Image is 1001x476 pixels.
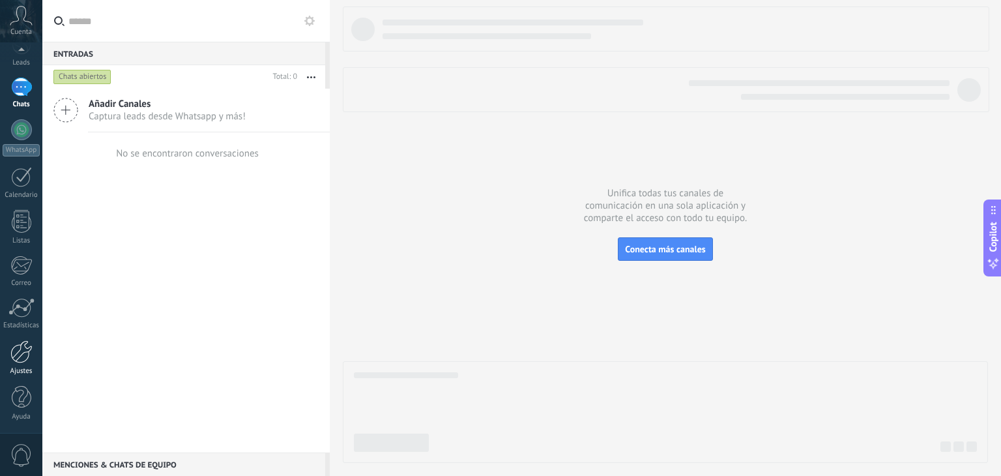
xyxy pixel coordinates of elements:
[3,100,40,109] div: Chats
[618,237,712,261] button: Conecta más canales
[53,69,111,85] div: Chats abiertos
[3,413,40,421] div: Ayuda
[10,28,32,37] span: Cuenta
[42,453,325,476] div: Menciones & Chats de equipo
[116,147,259,160] div: No se encontraron conversaciones
[3,191,40,200] div: Calendario
[3,237,40,245] div: Listas
[625,243,705,255] span: Conecta más canales
[3,367,40,376] div: Ajustes
[89,98,246,110] span: Añadir Canales
[42,42,325,65] div: Entradas
[3,144,40,156] div: WhatsApp
[3,279,40,288] div: Correo
[89,110,246,123] span: Captura leads desde Whatsapp y más!
[297,65,325,89] button: Más
[268,70,297,83] div: Total: 0
[987,222,1000,252] span: Copilot
[3,321,40,330] div: Estadísticas
[3,59,40,67] div: Leads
